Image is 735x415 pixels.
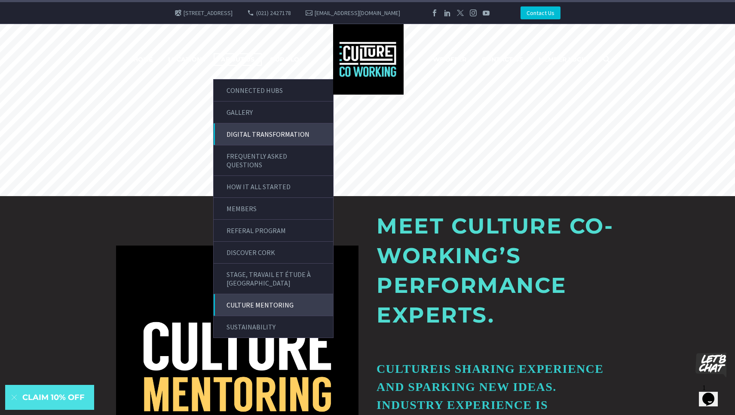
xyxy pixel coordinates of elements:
[214,294,333,316] a: CULTURE MENTORING
[263,54,310,65] a: OUR BLOG
[214,176,333,197] a: HOW IT ALL STARTED
[214,53,262,66] a: ABOUT US
[256,9,291,17] a: (021) 2427178
[377,362,438,375] span: Culture
[214,242,333,263] a: DISCOVER CORK
[532,54,595,65] a: MEMBER LOGIN
[214,123,333,145] a: DIGITAL TRANSFORMATION
[699,381,726,406] iframe: chat widget
[214,316,333,338] a: SUSTAINABILITY
[162,54,212,65] a: LOCATIONS
[3,3,38,28] img: Chat attention grabber
[426,54,473,65] a: WE OFFER
[127,54,159,65] a: HOME
[333,24,404,95] img: Culture Co-Working
[377,213,613,328] span: Meet Culture Co-Working’s performance experts.
[475,54,530,65] a: CONTACT US
[214,80,333,101] a: CONNECTED HUBS
[315,9,400,17] a: [EMAIL_ADDRESS][DOMAIN_NAME]
[214,101,333,123] a: GALLERY
[692,349,726,381] iframe: chat widget
[214,145,333,175] a: FREQUENTLY ASKED QUESTIONS
[214,220,333,241] a: REFERAL PROGRAM
[214,198,333,219] a: MEMBERS
[521,6,560,19] a: Contact Us
[214,264,333,294] a: STAGE, TRAVAIL ET ÉTUDE À [GEOGRAPHIC_DATA]
[167,6,240,19] div: [STREET_ADDRESS]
